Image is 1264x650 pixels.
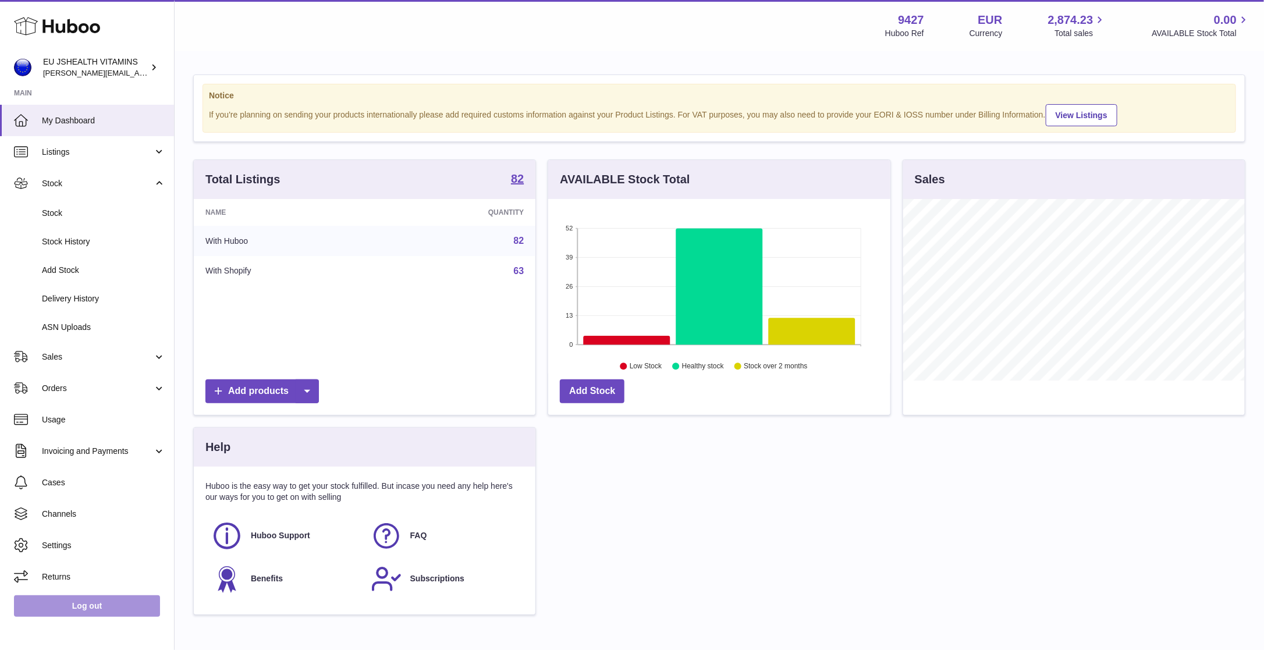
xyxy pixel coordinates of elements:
[42,509,165,520] span: Channels
[194,199,378,226] th: Name
[898,12,924,28] strong: 9427
[560,379,624,403] a: Add Stock
[511,173,524,184] strong: 82
[1152,28,1250,39] span: AVAILABLE Stock Total
[42,540,165,551] span: Settings
[42,236,165,247] span: Stock History
[1048,12,1093,28] span: 2,874.23
[978,12,1002,28] strong: EUR
[42,446,153,457] span: Invoicing and Payments
[42,322,165,333] span: ASN Uploads
[560,172,690,187] h3: AVAILABLE Stock Total
[1152,12,1250,39] a: 0.00 AVAILABLE Stock Total
[1048,12,1107,39] a: 2,874.23 Total sales
[205,379,319,403] a: Add products
[42,293,165,304] span: Delivery History
[514,236,524,246] a: 82
[371,563,519,595] a: Subscriptions
[511,173,524,187] a: 82
[209,102,1230,126] div: If you're planning on sending your products internationally please add required customs informati...
[251,573,283,584] span: Benefits
[744,363,808,371] text: Stock over 2 months
[209,90,1230,101] strong: Notice
[42,477,165,488] span: Cases
[205,439,230,455] h3: Help
[42,178,153,189] span: Stock
[682,363,725,371] text: Healthy stock
[14,595,160,616] a: Log out
[42,265,165,276] span: Add Stock
[566,283,573,290] text: 26
[42,147,153,158] span: Listings
[1054,28,1106,39] span: Total sales
[194,226,378,256] td: With Huboo
[42,351,153,363] span: Sales
[885,28,924,39] div: Huboo Ref
[211,520,359,552] a: Huboo Support
[1046,104,1117,126] a: View Listings
[43,56,148,79] div: EU JSHEALTH VITAMINS
[566,254,573,261] text: 39
[205,172,281,187] h3: Total Listings
[630,363,662,371] text: Low Stock
[410,573,464,584] span: Subscriptions
[211,563,359,595] a: Benefits
[42,383,153,394] span: Orders
[1214,12,1237,28] span: 0.00
[566,225,573,232] text: 52
[566,312,573,319] text: 13
[42,571,165,582] span: Returns
[514,266,524,276] a: 63
[205,481,524,503] p: Huboo is the easy way to get your stock fulfilled. But incase you need any help here's our ways f...
[42,414,165,425] span: Usage
[42,208,165,219] span: Stock
[14,59,31,76] img: laura@jessicasepel.com
[915,172,945,187] h3: Sales
[410,530,427,541] span: FAQ
[970,28,1003,39] div: Currency
[251,530,310,541] span: Huboo Support
[194,256,378,286] td: With Shopify
[371,520,519,552] a: FAQ
[42,115,165,126] span: My Dashboard
[43,68,233,77] span: [PERSON_NAME][EMAIL_ADDRESS][DOMAIN_NAME]
[570,341,573,348] text: 0
[378,199,536,226] th: Quantity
